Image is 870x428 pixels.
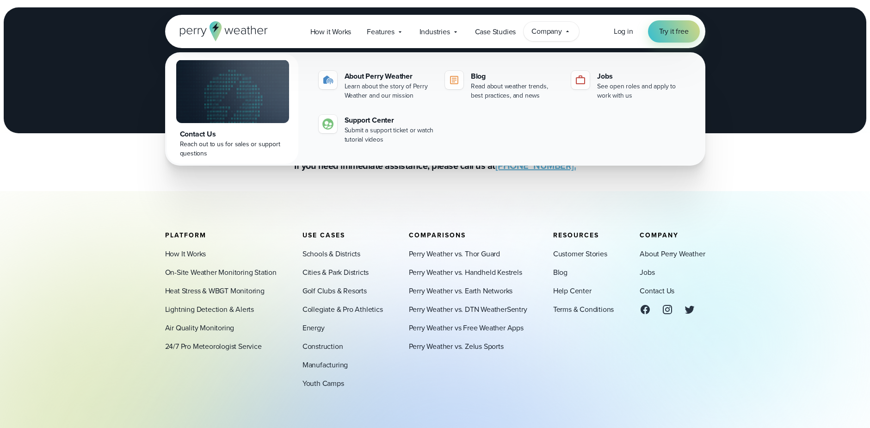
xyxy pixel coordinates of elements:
[531,26,562,37] span: Company
[553,230,599,240] span: Resources
[441,67,564,104] a: Blog Read about weather trends, best practices, and news
[302,285,367,297] a: Golf Clubs & Resorts
[345,115,434,126] div: Support Center
[294,159,576,173] h2: If you need immediate assistance, please call us at
[322,74,333,86] img: about-icon.svg
[467,22,524,41] a: Case Studies
[165,304,254,315] a: Lightning Detection & Alerts
[409,230,466,240] span: Comparisons
[302,341,343,352] a: Construction
[302,378,344,389] a: Youth Camps
[302,323,325,334] a: Energy
[302,267,369,278] a: Cities & Park Districts
[409,341,504,352] a: Perry Weather vs. Zelus Sports
[640,248,705,260] a: About Perry Weather
[165,323,234,334] a: Air Quality Monitoring
[640,267,654,278] a: Jobs
[449,74,460,86] img: blog-icon.svg
[475,26,516,37] span: Case Studies
[315,67,438,104] a: About Perry Weather Learn about the story of Perry Weather and our mission
[597,71,686,82] div: Jobs
[553,304,614,315] a: Terms & Conditions
[409,323,524,334] a: Perry Weather vs Free Weather Apps
[495,159,576,173] a: [PHONE_NUMBER].
[640,230,679,240] span: Company
[180,140,285,158] div: Reach out to us for sales or support questions
[597,82,686,100] div: See open roles and apply to work with us
[302,248,360,260] a: Schools & Districts
[409,304,527,315] a: Perry Weather vs. DTN WeatherSentry
[302,304,383,315] a: Collegiate & Pro Athletics
[471,71,560,82] div: Blog
[553,285,592,297] a: Help Center
[409,267,522,278] a: Perry Weather vs. Handheld Kestrels
[302,230,345,240] span: Use Cases
[575,74,586,86] img: jobs-icon-1.svg
[367,26,394,37] span: Features
[310,26,352,37] span: How it Works
[345,71,434,82] div: About Perry Weather
[322,118,333,130] img: contact-icon.svg
[471,82,560,100] div: Read about weather trends, best practices, and news
[165,341,262,352] a: 24/7 Pro Meteorologist Service
[345,82,434,100] div: Learn about the story of Perry Weather and our mission
[302,360,348,371] a: Manufacturing
[568,67,690,104] a: Jobs See open roles and apply to work with us
[165,230,206,240] span: Platform
[420,26,450,37] span: Industries
[409,285,513,297] a: Perry Weather vs. Earth Networks
[302,22,359,41] a: How it Works
[409,248,500,260] a: Perry Weather vs. Thor Guard
[165,267,277,278] a: On-Site Weather Monitoring Station
[180,129,285,140] div: Contact Us
[315,111,438,148] a: Support Center Submit a support ticket or watch tutorial videos
[165,285,265,297] a: Heat Stress & WBGT Monitoring
[345,126,434,144] div: Submit a support ticket or watch tutorial videos
[553,248,607,260] a: Customer Stories
[648,20,700,43] a: Try it free
[553,267,568,278] a: Blog
[614,26,633,37] a: Log in
[167,54,298,164] a: Contact Us Reach out to us for sales or support questions
[640,285,674,297] a: Contact Us
[659,26,689,37] span: Try it free
[165,248,206,260] a: How It Works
